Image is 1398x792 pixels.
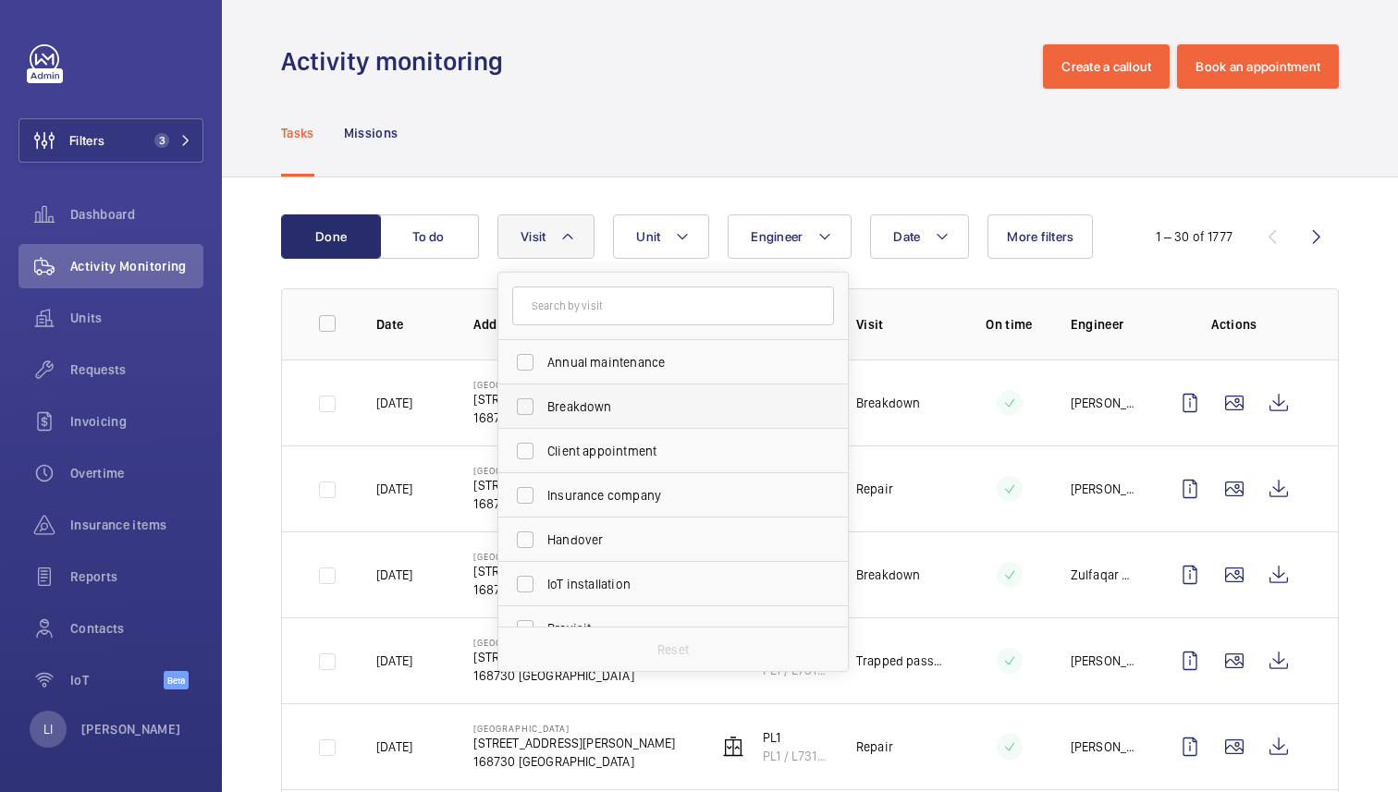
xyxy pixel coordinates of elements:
[164,671,189,689] span: Beta
[473,752,675,771] p: 168730 [GEOGRAPHIC_DATA]
[547,575,802,593] span: IoT installation
[547,397,802,416] span: Breakdown
[636,229,660,244] span: Unit
[547,486,802,505] span: Insurance company
[978,315,1041,334] p: On time
[70,257,203,275] span: Activity Monitoring
[70,309,203,327] span: Units
[893,229,920,244] span: Date
[473,734,675,752] p: [STREET_ADDRESS][PERSON_NAME]
[856,315,949,334] p: Visit
[751,229,803,244] span: Engineer
[376,480,412,498] p: [DATE]
[1071,315,1138,334] p: Engineer
[473,637,675,648] p: [GEOGRAPHIC_DATA]
[856,480,893,498] p: Repair
[70,671,164,689] span: IoT
[379,214,479,259] button: To do
[856,394,921,412] p: Breakdown
[763,728,827,747] p: PL1
[18,118,203,163] button: Filters3
[70,516,203,534] span: Insurance items
[473,666,675,685] p: 168730 [GEOGRAPHIC_DATA]
[1071,480,1138,498] p: [PERSON_NAME]
[376,652,412,670] p: [DATE]
[70,619,203,638] span: Contacts
[1071,566,1138,584] p: Zulfaqar Danish
[657,640,689,659] p: Reset
[344,124,399,142] p: Missions
[69,131,104,150] span: Filters
[1156,227,1232,246] div: 1 – 30 of 1777
[1071,737,1138,756] p: [PERSON_NAME]
[473,476,675,494] p: [STREET_ADDRESS][PERSON_NAME]
[70,360,203,379] span: Requests
[473,562,675,580] p: [STREET_ADDRESS][PERSON_NAME]
[1168,315,1301,334] p: Actions
[1177,44,1339,89] button: Book an appointment
[1071,652,1138,670] p: [PERSON_NAME]
[473,315,687,334] p: Address
[521,229,546,244] span: Visit
[281,214,381,259] button: Done
[473,408,675,427] p: 168730 [GEOGRAPHIC_DATA]
[281,44,514,79] h1: Activity monitoring
[70,205,203,224] span: Dashboard
[856,566,921,584] p: Breakdown
[473,494,675,513] p: 168730 [GEOGRAPHIC_DATA]
[613,214,709,259] button: Unit
[376,315,444,334] p: Date
[43,720,53,738] p: LI
[547,530,802,549] span: Handover
[547,442,802,460] span: Client appointment
[70,567,203,586] span: Reports
[473,390,675,408] p: [STREET_ADDRESS][PERSON_NAME]
[473,580,675,599] p: 168732 [GEOGRAPHIC_DATA]
[376,566,412,584] p: [DATE]
[154,133,169,148] span: 3
[547,619,802,638] span: Previsit
[512,286,834,325] input: Search by visit
[856,652,949,670] p: Trapped passenger
[1007,229,1073,244] span: More filters
[987,214,1093,259] button: More filters
[722,736,744,758] img: elevator.svg
[1071,394,1138,412] p: [PERSON_NAME]
[70,412,203,431] span: Invoicing
[81,720,181,738] p: [PERSON_NAME]
[870,214,969,259] button: Date
[763,747,827,765] p: PL1 / L73150
[497,214,595,259] button: Visit
[1043,44,1170,89] button: Create a callout
[281,124,314,142] p: Tasks
[473,648,675,666] p: [STREET_ADDRESS][PERSON_NAME]
[473,551,675,562] p: [GEOGRAPHIC_DATA] (TBP LLP)
[856,737,893,756] p: Repair
[728,214,852,259] button: Engineer
[473,465,675,476] p: [GEOGRAPHIC_DATA]
[70,464,203,482] span: Overtime
[547,353,802,372] span: Annual maintenance
[376,737,412,756] p: [DATE]
[473,379,675,390] p: [GEOGRAPHIC_DATA]
[473,723,675,734] p: [GEOGRAPHIC_DATA]
[376,394,412,412] p: [DATE]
